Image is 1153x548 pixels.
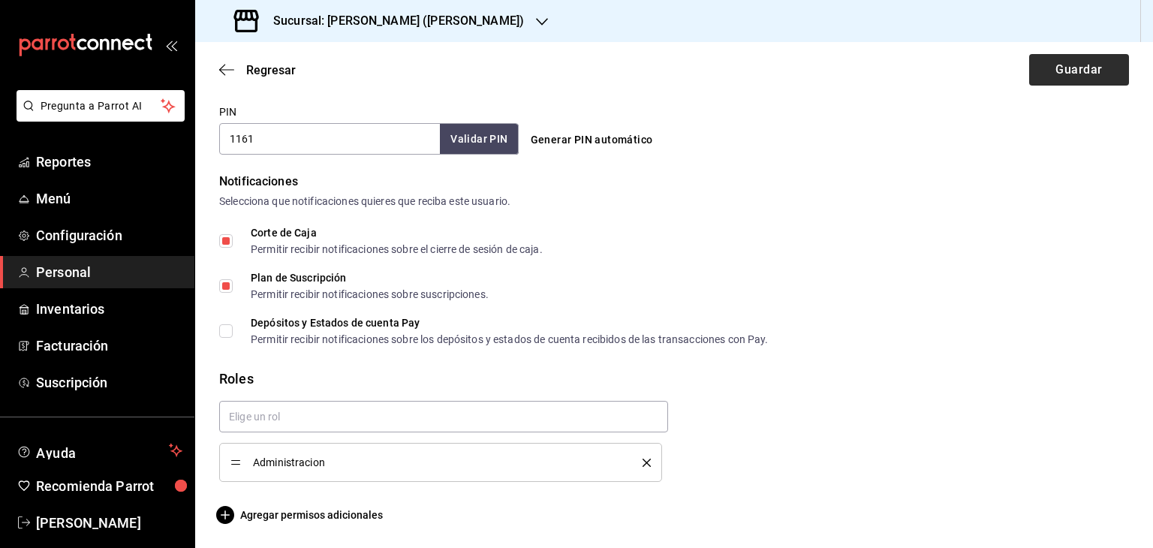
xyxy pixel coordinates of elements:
[36,476,182,496] span: Recomienda Parrot
[251,289,489,300] div: Permitir recibir notificaciones sobre suscripciones.
[219,63,296,77] button: Regresar
[251,272,489,283] div: Plan de Suscripción
[219,123,440,155] input: 3 a 6 dígitos
[36,513,182,533] span: [PERSON_NAME]
[251,244,543,254] div: Permitir recibir notificaciones sobre el cierre de sesión de caja.
[165,39,177,51] button: open_drawer_menu
[36,299,182,319] span: Inventarios
[17,90,185,122] button: Pregunta a Parrot AI
[525,126,659,154] button: Generar PIN automático
[219,401,668,432] input: Elige un rol
[36,262,182,282] span: Personal
[246,63,296,77] span: Regresar
[261,12,524,30] h3: Sucursal: [PERSON_NAME] ([PERSON_NAME])
[251,318,769,328] div: Depósitos y Estados de cuenta Pay
[36,372,182,393] span: Suscripción
[251,227,543,238] div: Corte de Caja
[36,225,182,245] span: Configuración
[41,98,161,114] span: Pregunta a Parrot AI
[440,124,518,155] button: Validar PIN
[253,457,620,468] span: Administracion
[11,109,185,125] a: Pregunta a Parrot AI
[219,107,236,117] label: PIN
[219,173,1129,191] div: Notificaciones
[36,188,182,209] span: Menú
[219,369,1129,389] div: Roles
[219,194,1129,209] div: Selecciona que notificaciones quieres que reciba este usuario.
[251,334,769,345] div: Permitir recibir notificaciones sobre los depósitos y estados de cuenta recibidos de las transacc...
[632,459,651,467] button: delete
[219,506,383,524] button: Agregar permisos adicionales
[36,441,163,459] span: Ayuda
[36,336,182,356] span: Facturación
[1029,54,1129,86] button: Guardar
[36,152,182,172] span: Reportes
